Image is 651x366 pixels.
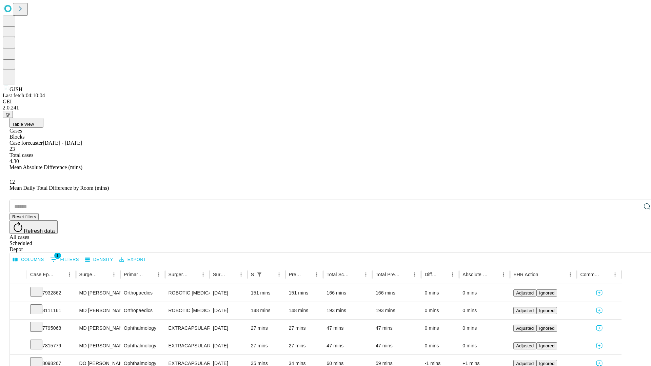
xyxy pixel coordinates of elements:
[536,307,557,314] button: Ignored
[11,255,46,265] button: Select columns
[425,337,456,354] div: 0 mins
[376,272,400,277] div: Total Predicted Duration
[48,254,81,265] button: Show filters
[213,284,244,302] div: [DATE]
[251,284,282,302] div: 151 mins
[124,272,143,277] div: Primary Service
[12,122,34,127] span: Table View
[513,325,536,332] button: Adjusted
[425,284,456,302] div: 0 mins
[169,284,206,302] div: ROBOTIC [MEDICAL_DATA] KNEE TOTAL
[79,284,117,302] div: MD [PERSON_NAME] [PERSON_NAME] Md
[425,302,456,319] div: 0 mins
[83,255,115,265] button: Density
[376,302,418,319] div: 193 mins
[289,337,320,354] div: 27 mins
[9,220,58,234] button: Refresh data
[376,284,418,302] div: 166 mins
[566,270,575,279] button: Menu
[55,270,65,279] button: Sort
[539,361,554,366] span: Ignored
[462,272,489,277] div: Absolute Difference
[516,361,534,366] span: Adjusted
[189,270,198,279] button: Sort
[9,118,43,128] button: Table View
[601,270,610,279] button: Sort
[327,284,369,302] div: 166 mins
[30,284,73,302] div: 7932862
[154,270,163,279] button: Menu
[169,302,206,319] div: ROBOTIC [MEDICAL_DATA] KNEE TOTAL
[227,270,236,279] button: Sort
[410,270,419,279] button: Menu
[274,270,284,279] button: Menu
[213,320,244,337] div: [DATE]
[539,290,554,296] span: Ignored
[352,270,361,279] button: Sort
[54,252,61,259] span: 1
[118,255,148,265] button: Export
[213,272,226,277] div: Surgery Date
[513,289,536,297] button: Adjusted
[12,214,36,219] span: Reset filters
[3,93,45,98] span: Last fetch: 04:10:04
[30,337,73,354] div: 7815779
[9,158,19,164] span: 4.30
[9,185,109,191] span: Mean Daily Total Difference by Room (mins)
[30,302,73,319] div: 8111161
[516,308,534,313] span: Adjusted
[144,270,154,279] button: Sort
[489,270,499,279] button: Sort
[536,342,557,349] button: Ignored
[124,284,161,302] div: Orthopaedics
[198,270,208,279] button: Menu
[3,105,648,111] div: 2.0.241
[109,270,119,279] button: Menu
[361,270,371,279] button: Menu
[79,337,117,354] div: MD [PERSON_NAME]
[13,287,23,299] button: Expand
[100,270,109,279] button: Sort
[30,272,55,277] div: Case Epic Id
[513,272,538,277] div: EHR Action
[462,320,507,337] div: 0 mins
[610,270,620,279] button: Menu
[425,272,438,277] div: Difference
[265,270,274,279] button: Sort
[302,270,312,279] button: Sort
[516,343,534,348] span: Adjusted
[9,164,82,170] span: Mean Absolute Difference (mins)
[13,323,23,334] button: Expand
[9,86,22,92] span: GJSH
[124,337,161,354] div: Ophthalmology
[9,152,33,158] span: Total cases
[30,320,73,337] div: 7795068
[516,326,534,331] span: Adjusted
[13,305,23,317] button: Expand
[124,302,161,319] div: Orthopaedics
[24,228,55,234] span: Refresh data
[255,270,264,279] div: 1 active filter
[438,270,448,279] button: Sort
[327,272,351,277] div: Total Scheduled Duration
[289,284,320,302] div: 151 mins
[462,302,507,319] div: 0 mins
[580,272,600,277] div: Comments
[462,284,507,302] div: 0 mins
[462,337,507,354] div: 0 mins
[327,302,369,319] div: 193 mins
[255,270,264,279] button: Show filters
[289,302,320,319] div: 148 mins
[327,337,369,354] div: 47 mins
[400,270,410,279] button: Sort
[65,270,74,279] button: Menu
[289,320,320,337] div: 27 mins
[251,337,282,354] div: 27 mins
[169,272,188,277] div: Surgery Name
[9,140,43,146] span: Case forecaster
[425,320,456,337] div: 0 mins
[169,337,206,354] div: EXTRACAPSULAR CATARACT REMOVAL WITH [MEDICAL_DATA]
[251,272,254,277] div: Scheduled In Room Duration
[376,320,418,337] div: 47 mins
[5,112,10,117] span: @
